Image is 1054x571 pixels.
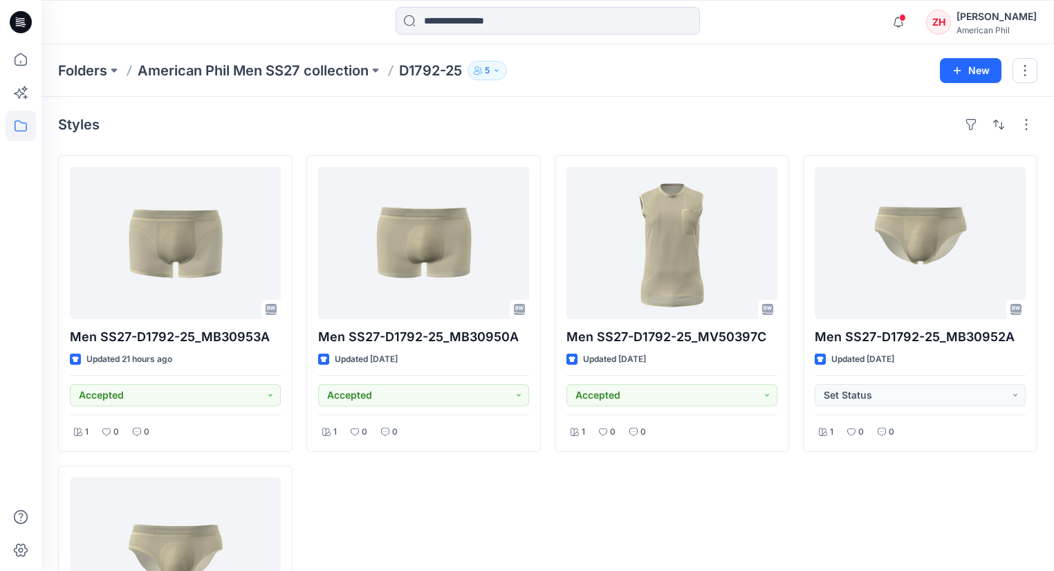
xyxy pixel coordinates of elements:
[392,425,398,439] p: 0
[85,425,89,439] p: 1
[318,327,529,347] p: Men SS27-D1792-25_MB30950A
[485,63,490,78] p: 5
[610,425,616,439] p: 0
[113,425,119,439] p: 0
[956,25,1037,35] div: American Phil
[926,10,951,35] div: ZH
[58,61,107,80] a: Folders
[318,167,529,319] a: Men SS27-D1792-25_MB30950A
[889,425,894,439] p: 0
[70,167,281,319] a: Men SS27-D1792-25_MB30953A
[583,352,646,367] p: Updated [DATE]
[858,425,864,439] p: 0
[399,61,462,80] p: D1792-25
[830,425,833,439] p: 1
[335,352,398,367] p: Updated [DATE]
[582,425,585,439] p: 1
[640,425,646,439] p: 0
[468,61,507,80] button: 5
[566,327,777,347] p: Men SS27-D1792-25_MV50397C
[362,425,367,439] p: 0
[86,352,172,367] p: Updated 21 hours ago
[940,58,1001,83] button: New
[70,327,281,347] p: Men SS27-D1792-25_MB30953A
[815,327,1026,347] p: Men SS27-D1792-25_MB30952A
[956,8,1037,25] div: [PERSON_NAME]
[831,352,894,367] p: Updated [DATE]
[144,425,149,439] p: 0
[58,116,100,133] h4: Styles
[333,425,337,439] p: 1
[138,61,369,80] a: American Phil Men SS27 collection
[815,167,1026,319] a: Men SS27-D1792-25_MB30952A
[566,167,777,319] a: Men SS27-D1792-25_MV50397C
